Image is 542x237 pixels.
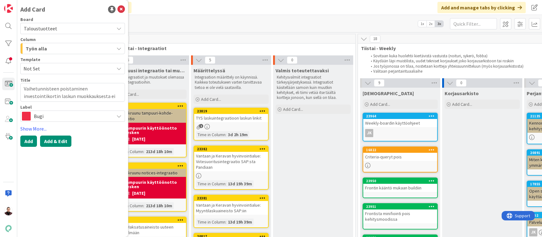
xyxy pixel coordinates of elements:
[363,204,437,223] div: 23951Frontista minifiointi pois kehitysmoodissa
[225,180,226,187] span: :
[363,204,437,209] div: 23951
[201,96,221,102] span: Add Card...
[197,196,268,200] div: 23381
[363,113,437,119] div: 23964
[370,101,390,107] span: Add Card...
[132,190,145,197] div: [DATE]
[445,90,479,96] span: Korjausarkisto
[370,35,380,43] span: 18
[435,21,443,27] span: 3x
[144,148,174,155] div: 213d 18h 10m
[40,136,71,147] button: Add & Edit
[194,67,225,74] span: Määrittelyssä
[112,169,186,177] div: Espoonkruunu notices-integraatio
[20,77,30,83] label: Title
[4,207,13,215] img: AA
[4,224,13,233] img: avatar
[20,136,37,147] button: Add
[452,101,472,107] span: Add Card...
[26,44,47,53] span: Työn alla
[194,201,268,215] div: Vantaan ja Keravan hyvinvointialue: Myyntilaskuaineisto SAP:iin
[114,202,143,209] div: Time in Column
[111,67,187,74] span: Tuleva uusi integraatio tai muutos
[112,103,186,123] div: 19877Espoonkruunu tampuuri-kohde-integraatio
[144,202,174,209] div: 213d 18h 10m
[226,180,254,187] div: 13d 19h 39m
[34,112,111,121] span: Bugi
[197,147,268,151] div: 23382
[363,90,414,96] span: Muistilista
[363,129,437,137] div: JK
[20,43,125,54] button: Työn alla
[195,75,267,90] p: Integraation määrittely on käynnissä. Kaikkea toteutukseen varten tarvittavaa tietoa ei ole vielä...
[363,147,437,153] div: 16822
[363,113,437,127] div: 23964Weekly-boardin käyttöohjeet
[283,106,303,112] span: Add Card...
[112,163,186,169] div: 19876
[196,131,225,138] div: Time in Column
[276,67,329,74] span: Valmis toteutettavaksi
[365,129,373,137] div: JK
[194,152,268,171] div: Vantaan ja Keravan hyvinvointialue: Viitesuoritusintegraatio SAP:sta Pandiaan
[4,4,13,13] img: Visit kanbanzone.com
[23,64,109,73] span: Not Set
[20,5,45,14] div: Add Card
[363,178,437,184] div: 23950
[529,228,537,236] div: JK
[366,114,437,118] div: 23964
[132,136,145,142] div: [DATE]
[113,75,185,85] p: Uudet integraatiot ja muutokset olemassa oleviin integraatioihin.
[366,204,437,209] div: 23951
[124,126,184,135] b: tampuurin käyttöönotto kesken
[426,21,435,27] span: 2x
[20,17,33,22] span: Board
[199,124,203,128] span: 1
[277,75,349,100] p: Kehitysvalmiit integraatiot tärkeysjärjestyksessä. Integraatiot käsitellään samoin kuin muutkin k...
[226,131,249,138] div: 3d 2h 19m
[418,21,426,27] span: 1x
[366,179,437,183] div: 23950
[226,219,254,225] div: 13d 19h 39m
[115,104,186,108] div: 19877
[13,1,28,8] span: Support
[112,217,186,223] div: 20918
[115,164,186,168] div: 19876
[20,37,36,42] span: Column
[287,56,297,64] span: 0
[20,105,32,109] span: Label
[194,108,268,122] div: 23819TYS laskuintegraatioon laskun linkit
[114,148,143,155] div: Time in Column
[197,109,268,113] div: 23819
[205,56,215,64] span: 5
[363,119,437,127] div: Weekly-boardin käyttöohjeet
[196,180,225,187] div: Time in Column
[196,219,225,225] div: Time in Column
[112,217,186,237] div: 20918KOAS: Maksatusaineisto uuteen järjestelmään
[194,108,268,114] div: 23819
[20,125,125,132] a: Show More...
[20,83,125,102] textarea: Vaihetunnisteen poistaminen investointikortin laskun muokkauksesta ei onnistu
[194,195,268,201] div: 23381
[20,57,40,62] span: Template
[225,219,226,225] span: :
[123,56,133,64] span: 5
[194,146,268,152] div: 23382
[24,25,57,32] span: Taloustuotteet
[363,147,437,161] div: 16822Criteria-queryt pois
[374,79,385,87] span: 9
[194,146,268,171] div: 23382Vantaan ja Keravan hyvinvointialue: Viitesuoritusintegraatio SAP:sta Pandiaan
[112,223,186,237] div: KOAS: Maksatusaineisto uuteen järjestelmään
[363,184,437,192] div: Frontin kääntö mukaan buildiin
[437,2,526,13] div: Add and manage tabs by clicking
[363,209,437,223] div: Frontista minifiointi pois kehitysmoodissa
[456,79,467,87] span: 0
[110,45,348,51] span: Maanantai - Integraatiot
[194,195,268,215] div: 23381Vantaan ja Keravan hyvinvointialue: Myyntilaskuaineisto SAP:iin
[363,178,437,192] div: 23950Frontin kääntö mukaan buildiin
[112,103,186,109] div: 19877
[115,218,186,222] div: 20918
[124,180,184,189] b: tampuurin käyttöönotto kesken
[366,148,437,152] div: 16822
